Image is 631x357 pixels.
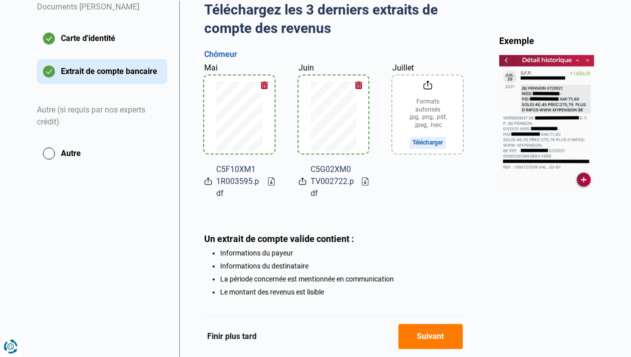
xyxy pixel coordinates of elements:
[220,275,463,283] li: La période concernée est mentionnée en communication
[204,62,218,74] label: Mai
[204,1,463,37] h2: Téléchargez les 3 derniers extraits de compte des revenus
[37,26,167,51] button: Carte d'identité
[499,35,594,46] div: Exemple
[37,59,167,84] button: Extrait de compte bancaire
[220,288,463,296] li: Le montant des revenus est lisible
[499,55,594,189] img: bankStatement
[299,62,314,74] label: Juin
[37,92,167,141] div: Autre (si requis par nos experts crédit)
[392,62,414,74] label: Juillet
[268,177,275,185] a: Download
[204,233,463,244] div: Un extrait de compte valide contient :
[220,249,463,257] li: Informations du payeur
[204,49,463,60] h3: Chômeur
[362,177,368,185] a: Download
[220,262,463,270] li: Informations du destinataire
[311,163,354,199] span: C5G02XM0TV002722.pdf
[37,141,167,166] button: Autre
[204,330,260,343] button: Finir plus tard
[216,163,260,199] span: C5F10XM11R003595.pdf
[37,1,167,26] div: Documents [PERSON_NAME]
[398,324,463,349] button: Suivant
